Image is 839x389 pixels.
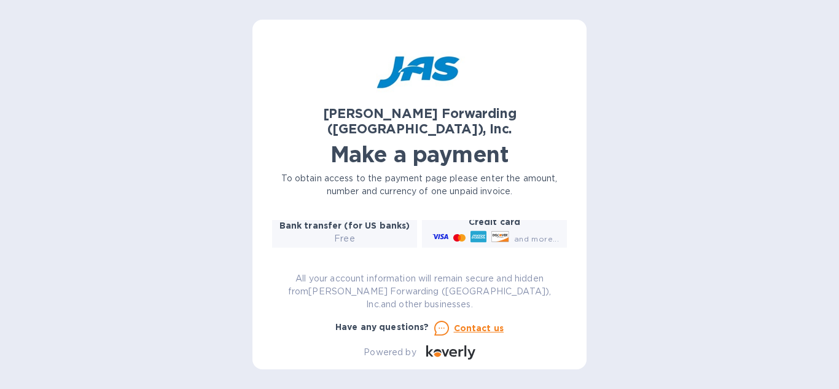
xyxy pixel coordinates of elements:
b: Have any questions? [335,322,429,332]
span: and more... [514,234,559,243]
h1: Make a payment [272,141,567,167]
p: All your account information will remain secure and hidden from [PERSON_NAME] Forwarding ([GEOGRA... [272,272,567,311]
b: Bank transfer (for US banks) [279,221,410,230]
b: [PERSON_NAME] Forwarding ([GEOGRAPHIC_DATA]), Inc. [323,106,517,136]
p: Free [279,232,410,245]
u: Contact us [454,323,504,333]
p: To obtain access to the payment page please enter the amount, number and currency of one unpaid i... [272,172,567,198]
p: Powered by [364,346,416,359]
b: Credit card [469,217,520,227]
